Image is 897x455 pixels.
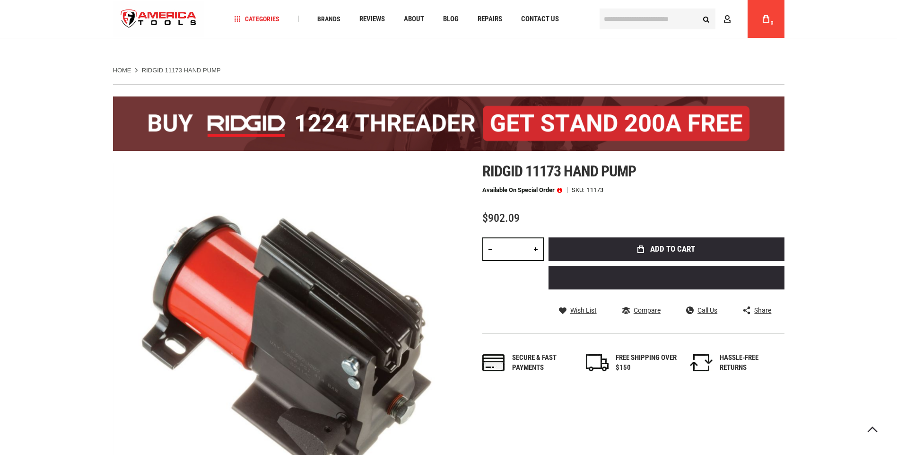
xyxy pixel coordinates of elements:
[473,13,506,26] a: Repairs
[113,66,131,75] a: Home
[113,1,205,37] a: store logo
[400,13,428,26] a: About
[482,162,636,180] span: Ridgid 11173 hand pump
[230,13,284,26] a: Categories
[234,16,279,22] span: Categories
[650,245,695,253] span: Add to Cart
[622,306,661,315] a: Compare
[690,354,713,371] img: returns
[142,67,221,74] strong: RIDGID 11173 HAND PUMP
[317,16,340,22] span: Brands
[697,307,717,314] span: Call Us
[521,16,559,23] span: Contact Us
[586,354,609,371] img: shipping
[478,16,502,23] span: Repairs
[404,16,424,23] span: About
[559,306,597,315] a: Wish List
[482,187,562,193] p: Available on Special Order
[634,307,661,314] span: Compare
[482,354,505,371] img: payments
[113,96,784,151] img: BOGO: Buy the RIDGID® 1224 Threader (26092), get the 92467 200A Stand FREE!
[482,211,520,225] span: $902.09
[443,16,459,23] span: Blog
[570,307,597,314] span: Wish List
[439,13,463,26] a: Blog
[587,187,603,193] div: 11173
[359,16,385,23] span: Reviews
[720,353,781,373] div: HASSLE-FREE RETURNS
[355,13,389,26] a: Reviews
[686,306,717,315] a: Call Us
[512,353,574,373] div: Secure & fast payments
[616,353,677,373] div: FREE SHIPPING OVER $150
[113,1,205,37] img: America Tools
[313,13,345,26] a: Brands
[549,237,784,261] button: Add to Cart
[517,13,563,26] a: Contact Us
[697,10,715,28] button: Search
[771,20,774,26] span: 0
[572,187,587,193] strong: SKU
[754,307,771,314] span: Share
